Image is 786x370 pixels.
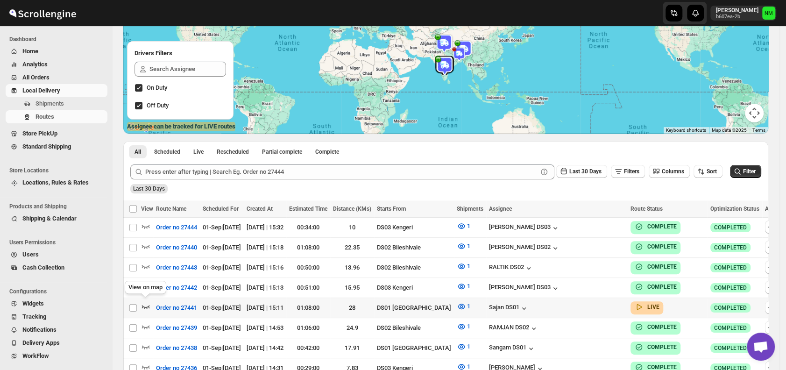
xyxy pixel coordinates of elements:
span: Home [22,48,38,55]
button: 1 [451,299,476,314]
button: 1 [451,259,476,274]
span: Dashboard [9,36,107,43]
button: LIVE [634,302,659,312]
div: [DATE] | 15:13 [247,283,283,292]
b: LIVE [647,304,659,310]
span: Order no 27439 [156,323,197,333]
span: Optimization Status [710,206,759,212]
button: Analytics [6,58,107,71]
button: Order no 27441 [150,300,203,315]
button: Home [6,45,107,58]
span: Map data ©2025 [712,128,747,133]
div: DS02 Bileshivale [377,263,451,272]
span: 01-Sep | [DATE] [203,224,241,231]
button: COMPLETE [634,282,677,292]
button: [PERSON_NAME] DS02 [489,243,560,253]
a: Open this area in Google Maps (opens a new window) [126,121,156,134]
button: Order no 27444 [150,220,203,235]
div: [DATE] | 15:16 [247,263,283,272]
button: COMPLETE [634,242,677,251]
button: Columns [649,165,690,178]
span: View [141,206,153,212]
span: Users Permissions [9,239,107,246]
button: Sangam DS01 [489,344,536,353]
button: Filter [730,165,761,178]
span: Distance (KMs) [333,206,371,212]
div: DS03 Kengeri [377,283,451,292]
button: Routes [6,110,107,123]
div: RAMJAN DS02 [489,324,538,333]
button: Last 30 Days [556,165,607,178]
span: Products and Shipping [9,203,107,210]
span: 1 [467,283,470,290]
span: 1 [467,323,470,330]
button: Widgets [6,297,107,310]
button: All routes [129,145,147,158]
span: Route Status [630,206,663,212]
span: Filters [624,168,639,175]
button: 1 [451,219,476,234]
span: Routes [35,113,54,120]
span: Columns [662,168,684,175]
span: Complete [315,148,339,156]
button: [PERSON_NAME] DS03 [489,223,560,233]
div: DS03 Kengeri [377,223,451,232]
button: Keyboard shortcuts [666,127,706,134]
button: COMPLETE [634,222,677,231]
img: ScrollEngine [7,1,78,25]
span: Action [765,206,781,212]
button: 1 [451,339,476,354]
span: WorkFlow [22,352,49,359]
span: Order no 27438 [156,343,197,353]
span: Shipments [457,206,483,212]
button: All Orders [6,71,107,84]
button: Order no 27442 [150,280,203,295]
div: [DATE] | 15:11 [247,303,283,313]
span: COMPLETED [714,344,747,352]
div: 01:08:00 [289,243,327,252]
label: Assignee can be tracked for LIVE routes [127,122,235,131]
button: Order no 27439 [150,320,203,335]
span: 1 [467,242,470,249]
button: Tracking [6,310,107,323]
div: [DATE] | 15:32 [247,223,283,232]
div: [DATE] | 14:42 [247,343,283,353]
button: Delivery Apps [6,336,107,349]
h2: Drivers Filters [135,49,226,58]
div: 15.95 [333,283,371,292]
b: COMPLETE [647,223,677,230]
button: Map camera controls [745,104,764,122]
span: Starts From [377,206,406,212]
span: 1 [467,343,470,350]
span: Scheduled [154,148,180,156]
div: RALTIK DS02 [489,263,533,273]
div: 00:51:00 [289,283,327,292]
div: 28 [333,303,371,313]
span: Scheduled For [203,206,239,212]
span: Notifications [22,326,57,333]
span: Narjit Magar [762,7,775,20]
a: Terms (opens in new tab) [752,128,765,133]
button: Order no 27440 [150,240,203,255]
div: 00:34:00 [289,223,327,232]
div: 01:08:00 [289,303,327,313]
button: Locations, Rules & Rates [6,176,107,189]
span: All [135,148,141,156]
span: Configurations [9,288,107,295]
span: Last 30 Days [569,168,602,175]
p: [PERSON_NAME] [716,7,758,14]
span: Route Name [156,206,186,212]
b: COMPLETE [647,324,677,330]
span: COMPLETED [714,324,747,332]
b: COMPLETE [647,263,677,270]
button: Order no 27443 [150,260,203,275]
span: Filter [743,168,756,175]
button: Shipments [6,97,107,110]
span: COMPLETED [714,264,747,271]
button: [PERSON_NAME] DS03 [489,284,560,293]
div: DS02 Bileshivale [377,243,451,252]
button: User menu [710,6,776,21]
